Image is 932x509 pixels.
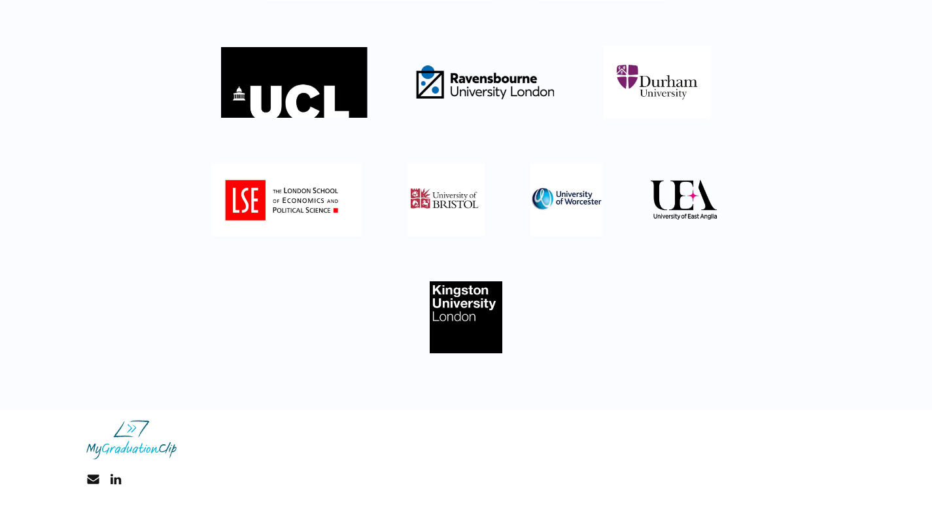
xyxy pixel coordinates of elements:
img: Ravensbourne University London [413,46,557,118]
img: Untitled [407,164,485,236]
img: Untitled [647,164,720,236]
img: Untitled [212,164,362,236]
img: Untitled [603,46,712,118]
img: University of Worcester [530,164,603,236]
img: Untitled [430,281,502,353]
img: University College London [221,46,368,118]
